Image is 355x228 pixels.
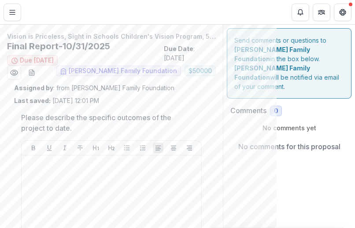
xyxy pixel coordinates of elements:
strong: Last saved: [14,97,51,104]
button: Toggle Menu [4,4,21,21]
strong: [PERSON_NAME] Family Foundation [234,64,310,81]
p: Please describe the specific outcomes of the project to date. [21,112,196,133]
strong: Assigned by [14,84,53,92]
button: Align Right [184,143,195,153]
button: Notifications [292,4,309,21]
button: Align Center [168,143,179,153]
p: : [DATE] [164,44,216,63]
span: Due [DATE] [20,57,54,64]
p: No comments for this proposal [238,141,340,152]
button: Heading 2 [106,143,117,153]
span: 0 [274,107,278,115]
h2: Comments [230,107,266,115]
span: $ 50000 [189,67,212,75]
p: [DATE] 12:01 PM [14,96,99,105]
button: Get Help [334,4,351,21]
span: [PERSON_NAME] Family Foundation [69,67,177,75]
button: Preview 058427a8-b684-4e3e-9f6f-d91ef56bcfae.pdf [7,66,21,80]
button: Heading 1 [91,143,101,153]
h2: Final Report-10/31/2025 [7,41,160,51]
button: Italicize [59,143,70,153]
strong: Due Date [164,45,193,52]
button: Align Left [153,143,163,153]
button: Strike [75,143,85,153]
p: : from [PERSON_NAME] Family Foundation [14,83,209,92]
button: Partners [313,4,330,21]
button: download-word-button [25,66,39,80]
button: Ordered List [137,143,148,153]
button: Bold [28,143,39,153]
strong: [PERSON_NAME] Family Foundation [234,46,310,63]
p: Vision is Priceless, Sight in Schools Children's Vision Program, 50000, Children's Services [7,32,216,41]
p: No comments yet [230,123,348,132]
button: Underline [44,143,55,153]
div: Send comments or questions to in the box below. will be notified via email of your comment. [227,28,351,99]
button: Bullet List [122,143,132,153]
